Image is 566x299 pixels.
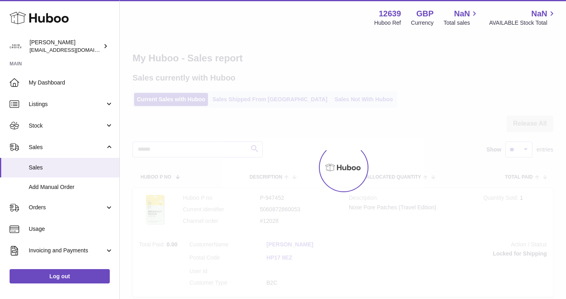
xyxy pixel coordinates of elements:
[416,8,433,19] strong: GBP
[531,8,547,19] span: NaN
[489,8,556,27] a: NaN AVAILABLE Stock Total
[10,269,110,283] a: Log out
[29,100,105,108] span: Listings
[10,40,22,52] img: admin@skinchoice.com
[29,204,105,211] span: Orders
[374,19,401,27] div: Huboo Ref
[443,19,479,27] span: Total sales
[29,247,105,254] span: Invoicing and Payments
[411,19,434,27] div: Currency
[489,19,556,27] span: AVAILABLE Stock Total
[29,122,105,130] span: Stock
[454,8,470,19] span: NaN
[29,144,105,151] span: Sales
[30,39,101,54] div: [PERSON_NAME]
[443,8,479,27] a: NaN Total sales
[29,164,113,171] span: Sales
[29,183,113,191] span: Add Manual Order
[29,79,113,87] span: My Dashboard
[29,225,113,233] span: Usage
[379,8,401,19] strong: 12639
[30,47,117,53] span: [EMAIL_ADDRESS][DOMAIN_NAME]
